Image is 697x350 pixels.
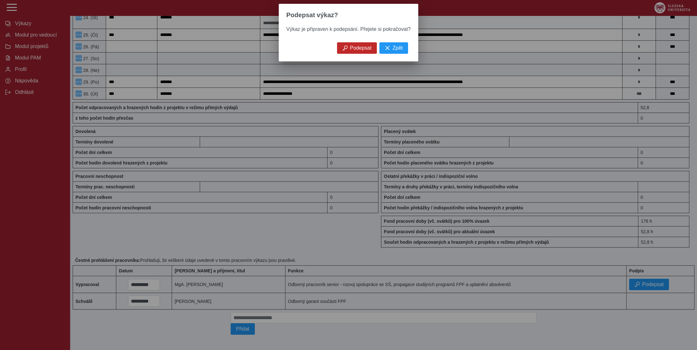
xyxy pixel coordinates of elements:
span: Podepsat výkaz? [286,11,338,19]
span: Výkaz je připraven k podepsání. Přejete si pokračovat? [286,26,411,32]
span: Podepsat [350,45,372,51]
button: Zpět [379,42,408,54]
span: Zpět [392,45,403,51]
button: Podepsat [337,42,377,54]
